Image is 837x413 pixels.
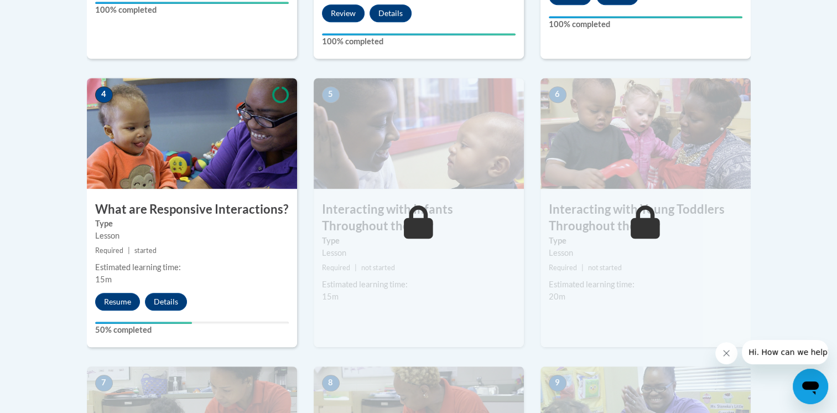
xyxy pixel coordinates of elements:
[95,275,112,284] span: 15m
[87,78,297,189] img: Course Image
[322,292,339,301] span: 15m
[355,264,357,272] span: |
[322,33,516,35] div: Your progress
[95,4,289,16] label: 100% completed
[793,369,828,404] iframe: Button to launch messaging window
[95,322,192,324] div: Your progress
[549,235,742,247] label: Type
[322,35,516,48] label: 100% completed
[581,264,584,272] span: |
[95,261,289,273] div: Estimated learning time:
[145,293,187,311] button: Details
[322,86,340,103] span: 5
[361,264,395,272] span: not started
[540,78,751,189] img: Course Image
[95,2,289,4] div: Your progress
[715,342,737,364] iframe: Close message
[95,86,113,103] span: 4
[322,4,365,22] button: Review
[549,375,566,391] span: 9
[95,324,289,336] label: 50% completed
[95,375,113,391] span: 7
[322,247,516,259] div: Lesson
[95,293,140,311] button: Resume
[742,340,828,364] iframe: Message from company
[549,292,565,301] span: 20m
[322,375,340,391] span: 8
[134,246,157,255] span: started
[549,16,742,18] div: Your progress
[87,201,297,218] h3: What are Responsive Interactions?
[322,278,516,291] div: Estimated learning time:
[549,18,742,30] label: 100% completed
[588,264,622,272] span: not started
[549,247,742,259] div: Lesson
[314,78,524,189] img: Course Image
[128,246,130,255] span: |
[549,86,566,103] span: 6
[95,218,289,230] label: Type
[314,201,524,235] h3: Interacting with Infants Throughout the Day
[540,201,751,235] h3: Interacting with Young Toddlers Throughout the Day
[549,278,742,291] div: Estimated learning time:
[7,8,90,17] span: Hi. How can we help?
[322,235,516,247] label: Type
[370,4,412,22] button: Details
[549,264,577,272] span: Required
[95,230,289,242] div: Lesson
[95,246,123,255] span: Required
[322,264,350,272] span: Required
